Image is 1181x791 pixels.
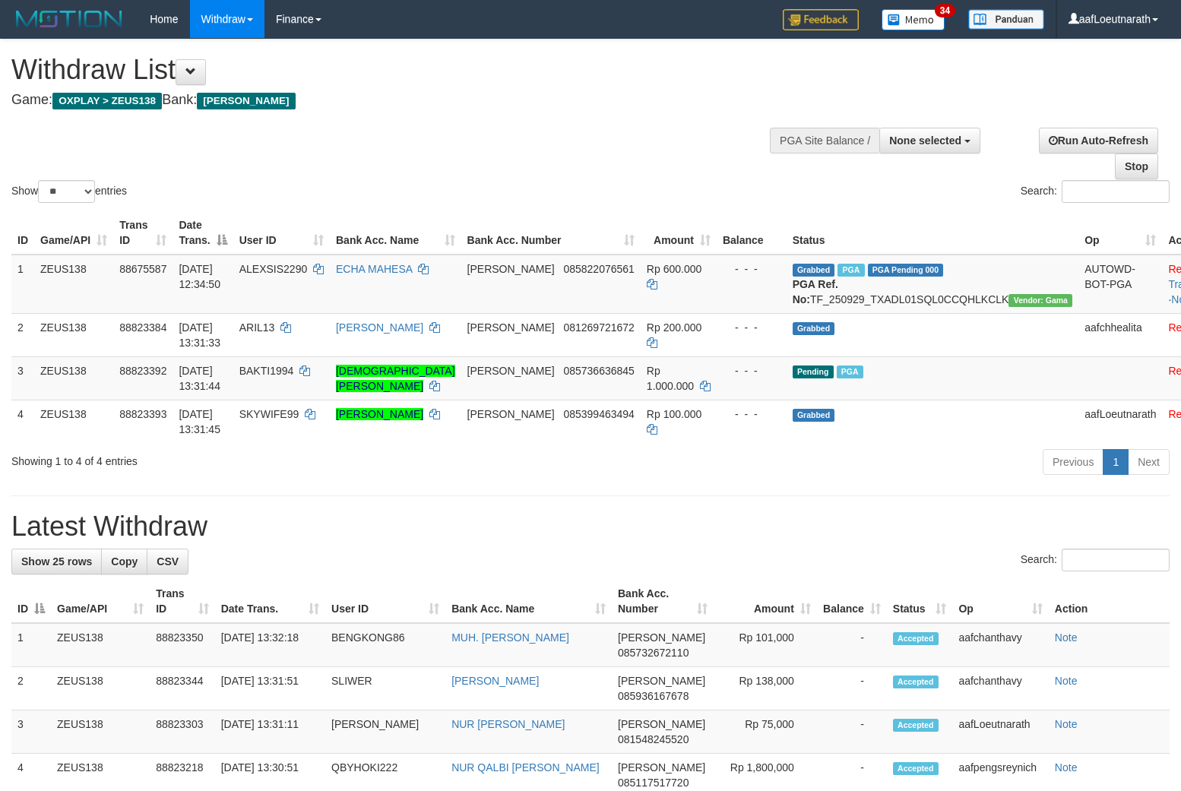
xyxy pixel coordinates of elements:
[714,580,817,623] th: Amount: activate to sort column ascending
[647,408,701,420] span: Rp 100.000
[952,710,1048,754] td: aafLoeutnarath
[618,718,705,730] span: [PERSON_NAME]
[935,4,955,17] span: 34
[179,408,220,435] span: [DATE] 13:31:45
[11,710,51,754] td: 3
[882,9,945,30] img: Button%20Memo.svg
[11,667,51,710] td: 2
[952,580,1048,623] th: Op: activate to sort column ascending
[336,408,423,420] a: [PERSON_NAME]
[336,263,412,275] a: ECHA MAHESA
[1078,400,1162,443] td: aafLoeutnarath
[11,356,34,400] td: 3
[952,667,1048,710] td: aafchanthavy
[11,255,34,314] td: 1
[817,580,887,623] th: Balance: activate to sort column ascending
[51,710,150,754] td: ZEUS138
[113,211,173,255] th: Trans ID: activate to sort column ascending
[1021,549,1170,571] label: Search:
[893,762,939,775] span: Accepted
[119,263,166,275] span: 88675587
[563,365,634,377] span: Copy 085736636845 to clipboard
[723,363,780,378] div: - - -
[336,365,455,392] a: [DEMOGRAPHIC_DATA][PERSON_NAME]
[34,211,113,255] th: Game/API: activate to sort column ascending
[817,667,887,710] td: -
[879,128,980,153] button: None selected
[38,180,95,203] select: Showentries
[11,511,1170,542] h1: Latest Withdraw
[119,408,166,420] span: 88823393
[157,555,179,568] span: CSV
[11,448,481,469] div: Showing 1 to 4 of 4 entries
[215,710,325,754] td: [DATE] 13:31:11
[714,667,817,710] td: Rp 138,000
[647,321,701,334] span: Rp 200.000
[239,365,294,377] span: BAKTI1994
[11,8,127,30] img: MOTION_logo.png
[868,264,944,277] span: PGA Pending
[51,667,150,710] td: ZEUS138
[325,710,445,754] td: [PERSON_NAME]
[563,321,634,334] span: Copy 081269721672 to clipboard
[1078,313,1162,356] td: aafchhealita
[723,320,780,335] div: - - -
[11,55,772,85] h1: Withdraw List
[647,365,694,392] span: Rp 1.000.000
[1043,449,1103,475] a: Previous
[723,261,780,277] div: - - -
[714,710,817,754] td: Rp 75,000
[233,211,330,255] th: User ID: activate to sort column ascending
[1055,718,1078,730] a: Note
[467,321,555,334] span: [PERSON_NAME]
[783,9,859,30] img: Feedback.jpg
[893,632,939,645] span: Accepted
[817,623,887,667] td: -
[968,9,1044,30] img: panduan.png
[325,667,445,710] td: SLIWER
[889,134,961,147] span: None selected
[793,264,835,277] span: Grabbed
[147,549,188,574] a: CSV
[119,321,166,334] span: 88823384
[618,647,689,659] span: Copy 085732672110 to clipboard
[330,211,461,255] th: Bank Acc. Name: activate to sort column ascending
[325,580,445,623] th: User ID: activate to sort column ascending
[150,667,214,710] td: 88823344
[647,263,701,275] span: Rp 600.000
[770,128,879,153] div: PGA Site Balance /
[837,264,864,277] span: Marked by aafpengsreynich
[215,580,325,623] th: Date Trans.: activate to sort column ascending
[618,690,689,702] span: Copy 085936167678 to clipboard
[11,313,34,356] td: 2
[445,580,612,623] th: Bank Acc. Name: activate to sort column ascending
[887,580,953,623] th: Status: activate to sort column ascending
[1078,211,1162,255] th: Op: activate to sort column ascending
[1062,180,1170,203] input: Search:
[793,278,838,305] b: PGA Ref. No:
[179,321,220,349] span: [DATE] 13:31:33
[1039,128,1158,153] a: Run Auto-Refresh
[111,555,138,568] span: Copy
[793,322,835,335] span: Grabbed
[563,263,634,275] span: Copy 085822076561 to clipboard
[467,263,555,275] span: [PERSON_NAME]
[793,365,834,378] span: Pending
[467,365,555,377] span: [PERSON_NAME]
[618,675,705,687] span: [PERSON_NAME]
[1115,153,1158,179] a: Stop
[451,761,600,774] a: NUR QALBI [PERSON_NAME]
[101,549,147,574] a: Copy
[451,718,565,730] a: NUR [PERSON_NAME]
[11,93,772,108] h4: Game: Bank:
[34,356,113,400] td: ZEUS138
[119,365,166,377] span: 88823392
[451,675,539,687] a: [PERSON_NAME]
[467,408,555,420] span: [PERSON_NAME]
[618,733,689,745] span: Copy 081548245520 to clipboard
[1078,255,1162,314] td: AUTOWD-BOT-PGA
[11,549,102,574] a: Show 25 rows
[563,408,634,420] span: Copy 085399463494 to clipboard
[461,211,641,255] th: Bank Acc. Number: activate to sort column ascending
[787,255,1079,314] td: TF_250929_TXADL01SQL0CCQHLKCLK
